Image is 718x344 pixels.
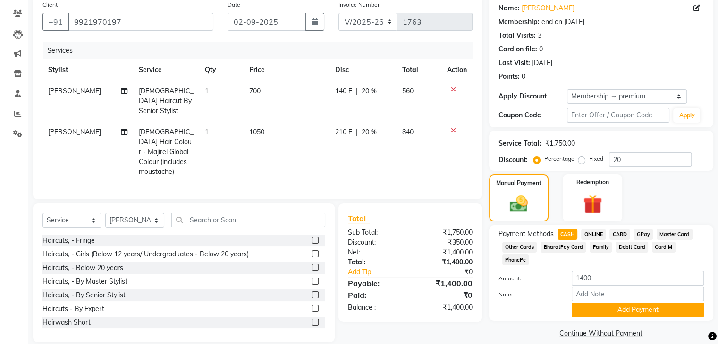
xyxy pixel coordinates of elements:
div: Net: [341,247,410,257]
div: ₹1,400.00 [410,257,480,267]
input: Enter Offer / Coupon Code [567,108,670,123]
span: GPay [634,229,653,240]
div: 0 [539,44,543,54]
div: Apply Discount [498,91,567,101]
div: Haircuts, - Girls (Below 12 years/ Undergraduates - Below 20 years) [42,249,249,259]
span: [DEMOGRAPHIC_DATA] Haircut By Senior Stylist [139,87,194,115]
span: 700 [249,87,261,95]
th: Action [441,59,473,81]
span: ONLINE [581,229,606,240]
input: Add Note [572,287,704,301]
div: Total Visits: [498,31,536,41]
span: | [356,127,358,137]
span: 20 % [362,127,377,137]
div: Haircuts, - Fringe [42,236,95,246]
th: Disc [329,59,397,81]
label: Client [42,0,58,9]
img: _cash.svg [504,193,533,214]
span: | [356,86,358,96]
label: Manual Payment [496,179,541,188]
span: [PERSON_NAME] [48,128,101,136]
th: Service [133,59,199,81]
input: Amount [572,271,704,286]
label: Percentage [544,155,574,163]
div: Services [43,42,480,59]
span: 560 [402,87,414,95]
div: Haircuts, - Below 20 years [42,263,123,273]
th: Total [397,59,441,81]
span: 840 [402,128,414,136]
div: ₹350.00 [410,238,480,247]
span: Card M [652,242,676,253]
div: ₹1,400.00 [410,303,480,312]
img: _gift.svg [577,192,608,216]
span: 1 [205,87,209,95]
button: Add Payment [572,303,704,317]
input: Search by Name/Mobile/Email/Code [68,13,213,31]
label: Note: [491,290,565,299]
div: ₹0 [410,289,480,301]
span: CASH [558,229,578,240]
div: Name: [498,3,520,13]
div: 0 [522,72,525,82]
span: BharatPay Card [541,242,586,253]
label: Redemption [576,178,609,187]
div: Paid: [341,289,410,301]
div: Membership: [498,17,540,27]
span: PhonePe [502,254,529,265]
th: Stylist [42,59,133,81]
th: Qty [199,59,244,81]
div: Haircuts, - By Senior Stylist [42,290,126,300]
div: Service Total: [498,139,541,148]
div: Coupon Code [498,110,567,120]
div: [DATE] [532,58,552,68]
span: Payment Methods [498,229,554,239]
div: Points: [498,72,520,82]
span: 210 F [335,127,352,137]
div: 3 [538,31,541,41]
span: Master Card [657,229,693,240]
span: CARD [609,229,630,240]
label: Invoice Number [338,0,380,9]
th: Price [244,59,329,81]
span: 1050 [249,128,264,136]
span: Total [348,213,370,223]
div: ₹1,400.00 [410,247,480,257]
span: [PERSON_NAME] [48,87,101,95]
div: Discount: [341,238,410,247]
div: Discount: [498,155,528,165]
div: Sub Total: [341,228,410,238]
button: +91 [42,13,69,31]
div: Haircuts, - By Master Stylist [42,277,127,287]
div: end on [DATE] [541,17,584,27]
label: Amount: [491,274,565,283]
span: 140 F [335,86,352,96]
span: Family [590,242,612,253]
div: ₹1,750.00 [545,139,575,148]
div: Total: [341,257,410,267]
input: Search or Scan [171,213,325,227]
div: Last Visit: [498,58,530,68]
span: [DEMOGRAPHIC_DATA] Hair Colour - Majirel Global Colour (includes moustache) [139,128,194,176]
a: [PERSON_NAME] [522,3,574,13]
span: 1 [205,128,209,136]
div: ₹0 [422,267,479,277]
div: ₹1,750.00 [410,228,480,238]
div: Payable: [341,278,410,289]
div: Haircuts - By Expert [42,304,104,314]
div: Hairwash Short [42,318,91,328]
button: Apply [673,108,700,123]
a: Add Tip [341,267,422,277]
span: Other Cards [502,242,537,253]
span: 20 % [362,86,377,96]
label: Fixed [589,155,603,163]
a: Continue Without Payment [491,328,711,338]
div: Card on file: [498,44,537,54]
span: Debit Card [616,242,648,253]
label: Date [228,0,240,9]
div: ₹1,400.00 [410,278,480,289]
div: Balance : [341,303,410,312]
